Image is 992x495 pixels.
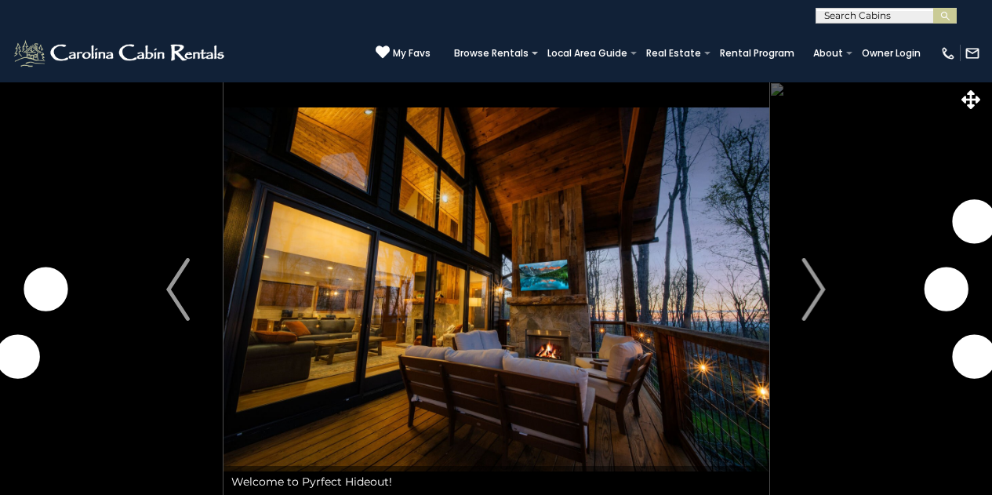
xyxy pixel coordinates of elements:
img: arrow [802,258,826,321]
img: mail-regular-white.png [965,45,980,61]
a: Browse Rentals [446,42,536,64]
a: About [805,42,851,64]
img: phone-regular-white.png [940,45,956,61]
a: Local Area Guide [540,42,635,64]
img: arrow [166,258,190,321]
img: White-1-2.png [12,38,229,69]
a: Rental Program [712,42,802,64]
a: Owner Login [854,42,928,64]
a: My Favs [376,45,431,61]
a: Real Estate [638,42,709,64]
span: My Favs [393,46,431,60]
